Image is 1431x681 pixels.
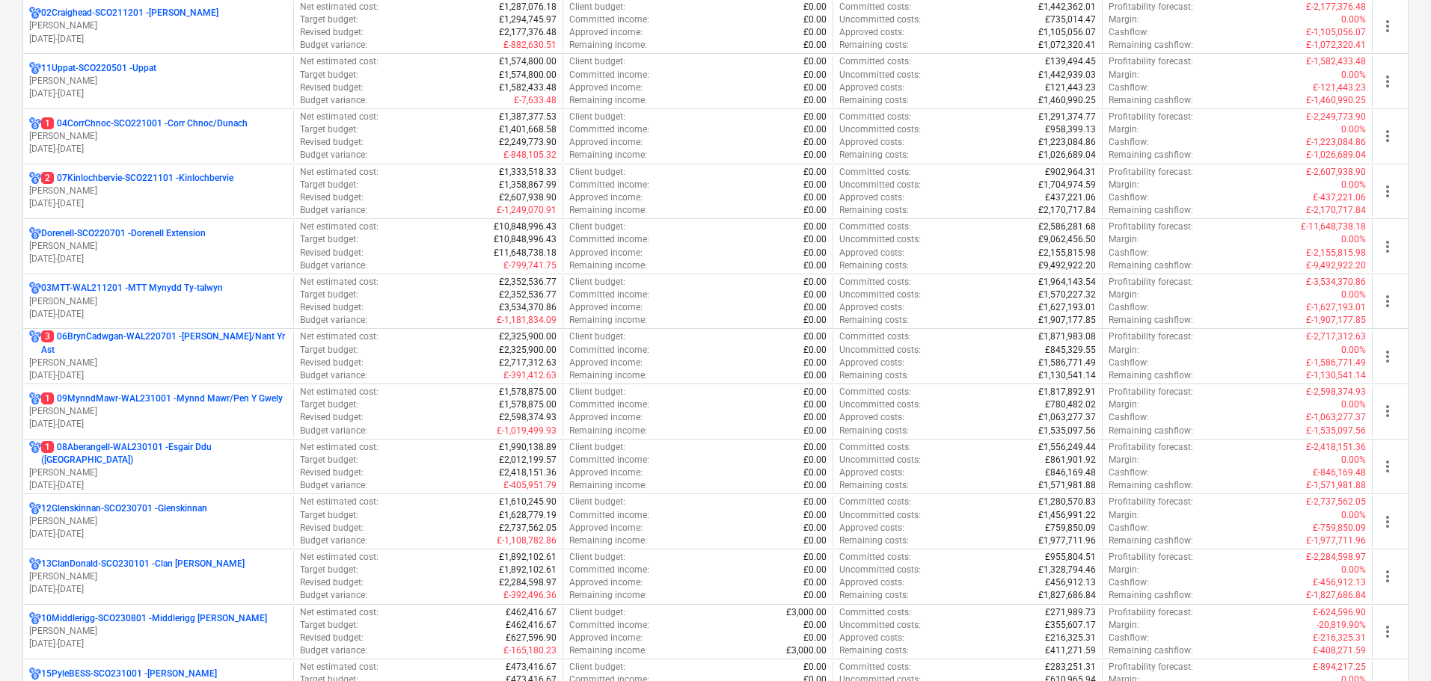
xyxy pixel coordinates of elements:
[300,136,364,149] p: Revised budget :
[29,62,41,75] div: Project has multi currencies enabled
[300,276,379,289] p: Net estimated cost :
[29,441,287,493] div: 108Aberangell-WAL230101 -Esgair Ddu ([GEOGRAPHIC_DATA])[PERSON_NAME][DATE]-[DATE]
[497,204,557,217] p: £-1,249,070.91
[29,528,287,540] p: [DATE] - [DATE]
[1109,136,1149,149] p: Cashflow :
[569,111,625,123] p: Client budget :
[1341,344,1366,357] p: 0.00%
[803,301,827,314] p: £0.00
[1356,609,1431,681] iframe: Chat Widget
[29,227,287,265] div: Dorenell-SCO220701 -Dorenell Extension[PERSON_NAME][DATE]-[DATE]
[1341,13,1366,26] p: 0.00%
[41,282,223,295] p: 03MTT-WAL211201 - MTT Mynydd Ty-talwyn
[839,369,909,382] p: Remaining costs :
[499,123,557,136] p: £1,401,668.58
[41,62,156,75] p: 11Uppat-SCO220501 - Uppat
[569,276,625,289] p: Client budget :
[1045,13,1096,26] p: £735,014.47
[803,357,827,369] p: £0.00
[29,143,287,155] p: [DATE] - [DATE]
[803,204,827,217] p: £0.00
[1109,357,1149,369] p: Cashflow :
[41,502,207,515] p: 12Glenskinnan-SCO230701 - Glenskinnan
[839,301,904,314] p: Approved costs :
[29,502,41,515] div: Project has multi currencies enabled
[1379,73,1397,90] span: more_vert
[499,289,557,301] p: £2,352,536.77
[29,479,287,492] p: [DATE] - [DATE]
[29,330,41,356] div: Project has multi currencies enabled
[839,26,904,39] p: Approved costs :
[499,276,557,289] p: £2,352,536.77
[569,69,649,81] p: Committed income :
[1109,1,1193,13] p: Profitability forecast :
[29,441,41,466] div: Project has multi currencies enabled
[1379,457,1397,475] span: more_vert
[499,111,557,123] p: £1,387,377.53
[1306,204,1366,217] p: £-2,170,717.84
[29,502,287,540] div: 12Glenskinnan-SCO230701 -Glenskinnan[PERSON_NAME][DATE]-[DATE]
[1306,26,1366,39] p: £-1,105,056.07
[803,344,827,357] p: £0.00
[300,123,358,136] p: Target budget :
[29,295,287,308] p: [PERSON_NAME]
[41,392,54,404] span: 1
[1306,301,1366,314] p: £-1,627,193.01
[1109,276,1193,289] p: Profitability forecast :
[29,75,287,87] p: [PERSON_NAME]
[41,172,54,184] span: 2
[41,330,287,356] p: 06BrynCadwgan-WAL220701 - [PERSON_NAME]/Nant Yr Ast
[1045,191,1096,204] p: £437,221.06
[803,149,827,161] p: £0.00
[1109,55,1193,68] p: Profitability forecast :
[29,253,287,265] p: [DATE] - [DATE]
[29,357,287,369] p: [PERSON_NAME]
[499,179,557,191] p: £1,358,867.99
[1306,166,1366,179] p: £-2,607,938.90
[29,466,287,479] p: [PERSON_NAME]
[1341,123,1366,136] p: 0.00%
[29,117,287,155] div: 104CorrChnoc-SCO221001 -Corr Chnoc/Dunach[PERSON_NAME][DATE]-[DATE]
[569,314,647,327] p: Remaining income :
[514,94,557,107] p: £-7,633.48
[569,166,625,179] p: Client budget :
[803,69,827,81] p: £0.00
[569,55,625,68] p: Client budget :
[29,558,41,570] div: Project has multi currencies enabled
[569,39,647,52] p: Remaining income :
[839,204,909,217] p: Remaining costs :
[839,179,921,191] p: Uncommitted costs :
[803,26,827,39] p: £0.00
[300,1,379,13] p: Net estimated cost :
[839,1,911,13] p: Committed costs :
[839,123,921,136] p: Uncommitted costs :
[839,344,921,357] p: Uncommitted costs :
[839,259,909,272] p: Remaining costs :
[300,247,364,259] p: Revised budget :
[803,233,827,246] p: £0.00
[1045,81,1096,94] p: £121,443.23
[1045,55,1096,68] p: £139,494.45
[1379,127,1397,145] span: more_vert
[1038,94,1096,107] p: £1,460,990.25
[29,62,287,100] div: 11Uppat-SCO220501 -Uppat[PERSON_NAME][DATE]-[DATE]
[803,369,827,382] p: £0.00
[803,1,827,13] p: £0.00
[499,69,557,81] p: £1,574,800.00
[300,179,358,191] p: Target budget :
[1109,81,1149,94] p: Cashflow :
[41,558,245,570] p: 13ClanDonald-SCO230101 - Clan [PERSON_NAME]
[29,668,41,680] div: Project has multi currencies enabled
[29,185,287,197] p: [PERSON_NAME]
[1038,69,1096,81] p: £1,442,939.03
[1038,289,1096,301] p: £1,570,227.32
[503,259,557,272] p: £-799,741.75
[29,282,41,295] div: Project has multi currencies enabled
[1038,179,1096,191] p: £1,704,974.59
[300,221,379,233] p: Net estimated cost :
[803,13,827,26] p: £0.00
[300,289,358,301] p: Target budget :
[1379,238,1397,256] span: more_vert
[569,136,643,149] p: Approved income :
[1109,69,1139,81] p: Margin :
